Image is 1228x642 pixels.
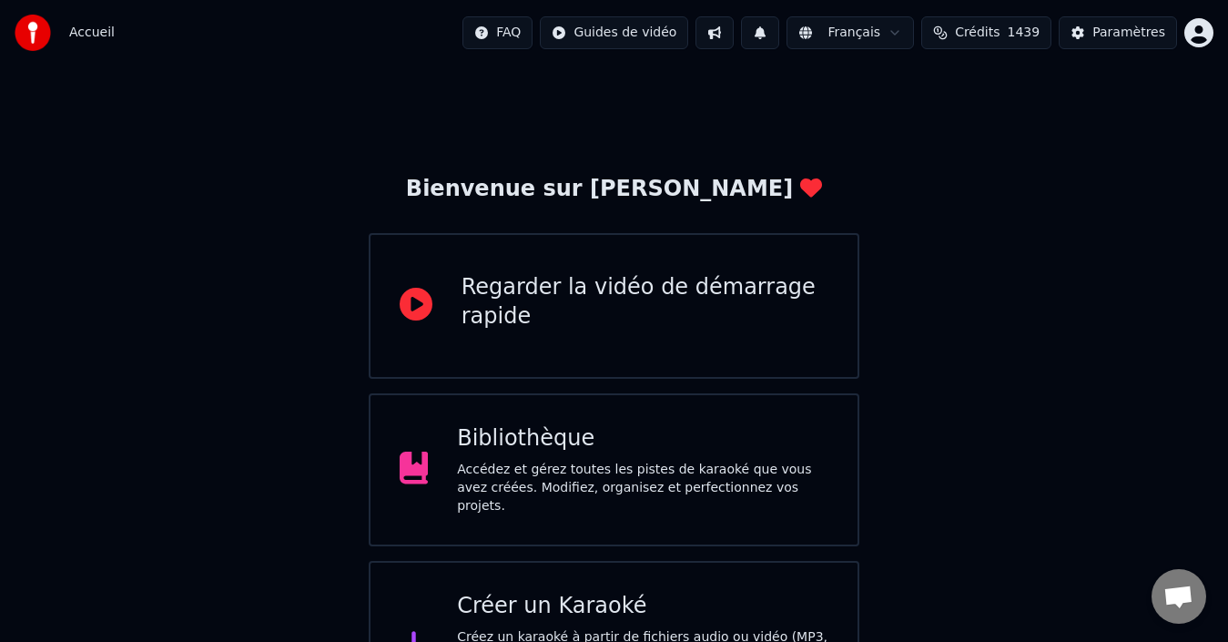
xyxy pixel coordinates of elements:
[462,273,829,331] div: Regarder la vidéo de démarrage rapide
[15,15,51,51] img: youka
[1008,24,1040,42] span: 1439
[457,424,828,453] div: Bibliothèque
[1092,24,1165,42] div: Paramètres
[1152,569,1206,624] div: Ouvrir le chat
[406,175,822,204] div: Bienvenue sur [PERSON_NAME]
[69,24,115,42] nav: breadcrumb
[540,16,688,49] button: Guides de vidéo
[1059,16,1177,49] button: Paramètres
[457,592,828,621] div: Créer un Karaoké
[921,16,1051,49] button: Crédits1439
[462,16,533,49] button: FAQ
[955,24,1000,42] span: Crédits
[457,461,828,515] div: Accédez et gérez toutes les pistes de karaoké que vous avez créées. Modifiez, organisez et perfec...
[69,24,115,42] span: Accueil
